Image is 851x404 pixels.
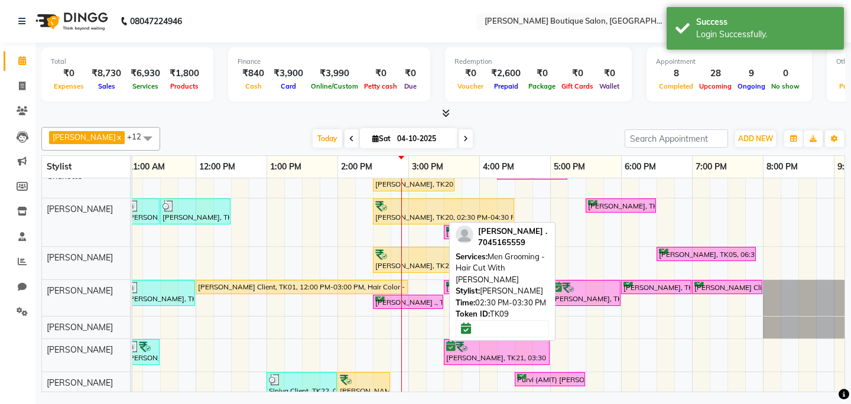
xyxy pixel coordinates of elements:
span: Services: [456,252,488,261]
a: 2:00 PM [338,158,375,175]
div: ₹0 [525,67,558,80]
span: Stylist: [456,286,480,295]
span: Men Grooming - Hair Cut With [PERSON_NAME] [456,252,545,284]
img: profile [456,226,473,243]
div: [PERSON_NAME], TK05, 06:30 PM-07:55 PM, Pedicure - Essential [658,249,755,260]
span: Products [167,82,202,90]
div: 8 [656,67,696,80]
span: +12 [127,132,150,141]
div: [PERSON_NAME], TK20, 02:30 PM-03:40 PM, Manicure - Essential [374,167,453,190]
div: 0 [768,67,803,80]
div: TK09 [456,308,549,320]
div: ₹3,900 [269,67,308,80]
a: 3:00 PM [409,158,446,175]
div: [PERSON_NAME], TK02, 05:30 PM-06:30 PM, Men Grooming - Hair Cut [587,200,655,211]
span: Petty cash [361,82,400,90]
div: ₹0 [361,67,400,80]
div: [PERSON_NAME], TK04, 11:00 AM-12:00 PM, Men Grooming - Hair Cut With [PERSON_NAME] [126,282,194,304]
div: [PERSON_NAME], TK08, 06:00 PM-07:00 PM, Men Grooming - Hair Cut With [PERSON_NAME] [622,282,690,293]
div: [PERSON_NAME] ., TK09, 02:30 PM-03:30 PM, Men Grooming - Hair Cut With [PERSON_NAME] [374,297,442,308]
div: [PERSON_NAME], TK04, 11:00 AM-11:30 AM, Men Grooming - [PERSON_NAME] Triming [126,200,158,223]
span: Sat [369,134,394,143]
span: Token ID: [456,309,490,318]
span: Expenses [51,82,87,90]
div: 7045165559 [478,237,547,249]
a: x [116,132,121,142]
span: Completed [656,82,696,90]
a: 5:00 PM [551,158,588,175]
div: 02:30 PM-03:30 PM [456,297,549,309]
span: Time: [456,298,475,307]
div: [PERSON_NAME], TK11, 03:30 PM-04:30 PM, Hair Cut with Styling (Women) - Hair Cut With [PERSON_NAME] [445,282,513,293]
div: [PERSON_NAME] Client, TK07, 07:00 PM-08:00 PM, Men Grooming - Hair Cut With [PERSON_NAME] [693,282,761,293]
div: ₹8,730 [87,67,126,80]
div: Total [51,57,204,67]
div: ₹0 [51,67,87,80]
div: [PERSON_NAME], TK23, 05:00 PM-06:00 PM, Hair Cut with Styling (Women) - Hair Cut With [PERSON_NAME] [551,282,619,304]
span: No show [768,82,803,90]
div: Finance [238,57,421,67]
span: Card [278,82,299,90]
span: Package [525,82,558,90]
input: 2025-10-04 [394,130,453,148]
div: Appointment [656,57,803,67]
span: Cash [242,82,265,90]
span: Today [313,129,342,148]
span: Online/Custom [308,82,361,90]
div: ₹2,600 [486,67,525,80]
span: Wallet [596,82,622,90]
div: ₹1,800 [165,67,204,80]
a: 6:00 PM [622,158,659,175]
span: Stylist [47,161,72,172]
div: ₹0 [558,67,596,80]
div: [PERSON_NAME] Client, TK01, 12:00 PM-03:00 PM, Hair Color - Highlights For [DEMOGRAPHIC_DATA] Sho... [197,282,407,292]
a: 11:00 AM [125,158,168,175]
span: Prepaid [491,82,521,90]
img: logo [30,5,111,38]
div: Login Successfully. [696,28,835,41]
span: Gift Cards [558,82,596,90]
div: Success [696,16,835,28]
div: [PERSON_NAME], TK20, 02:30 PM-03:40 PM, Pedicure - Essential [374,249,453,271]
span: Due [401,82,420,90]
span: [PERSON_NAME] [47,204,113,214]
div: ₹3,990 [308,67,361,80]
div: [PERSON_NAME], TK06, 11:30 AM-12:30 PM, Men Grooming - Hair Cut (Child below [DEMOGRAPHIC_DATA]) [161,200,229,223]
span: [PERSON_NAME] [47,252,113,263]
span: [PERSON_NAME] [53,132,116,142]
div: Redemption [454,57,622,67]
div: ₹0 [454,67,486,80]
span: Services [129,82,161,90]
b: 08047224946 [130,5,182,38]
a: 4:00 PM [480,158,517,175]
span: [PERSON_NAME] [47,322,113,333]
span: [PERSON_NAME] [47,377,113,388]
span: Charlotte [47,171,82,181]
a: 1:00 PM [267,158,304,175]
span: [PERSON_NAME] [47,285,113,296]
div: [PERSON_NAME], TK13, 02:00 PM-02:45 PM, Hair Wash (Women) - Hair Wash And Blow Dry [339,374,389,396]
div: [PERSON_NAME], TK15, 11:00 AM-11:30 AM, Head Massage (30 MINS) [126,341,158,363]
div: [PERSON_NAME], TK20, 02:30 PM-04:30 PM, Hair Color - Root Touch Up (Onwards) [374,200,513,223]
span: [PERSON_NAME] [47,344,113,355]
div: 9 [735,67,768,80]
span: Sales [95,82,118,90]
div: [PERSON_NAME], TK21, 03:30 PM-05:00 PM, Pedicure - Spa [445,341,548,363]
div: ₹0 [400,67,421,80]
div: ₹840 [238,67,269,80]
div: 28 [696,67,735,80]
span: Upcoming [696,82,735,90]
div: Purvi (AMIT) [PERSON_NAME], TK10, 04:30 PM-05:30 PM, Hair Cut (Women) - Sr Stylist [516,374,584,385]
a: 8:00 PM [764,158,801,175]
span: Voucher [454,82,486,90]
a: 7:00 PM [693,158,730,175]
input: Search Appointment [625,129,728,148]
div: ₹6,930 [126,67,165,80]
div: [PERSON_NAME], TK14, 03:30 PM-04:00 PM, Men Grooming - [PERSON_NAME] Triming [445,227,478,238]
div: ₹0 [596,67,622,80]
div: [PERSON_NAME] [456,285,549,297]
a: 12:00 PM [196,158,238,175]
div: Siniya Client, TK22, 01:00 PM-02:00 PM, Hair Wash (Women) - Wash And Styling [268,374,336,396]
span: Ongoing [735,82,768,90]
span: [PERSON_NAME] . [478,226,547,236]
